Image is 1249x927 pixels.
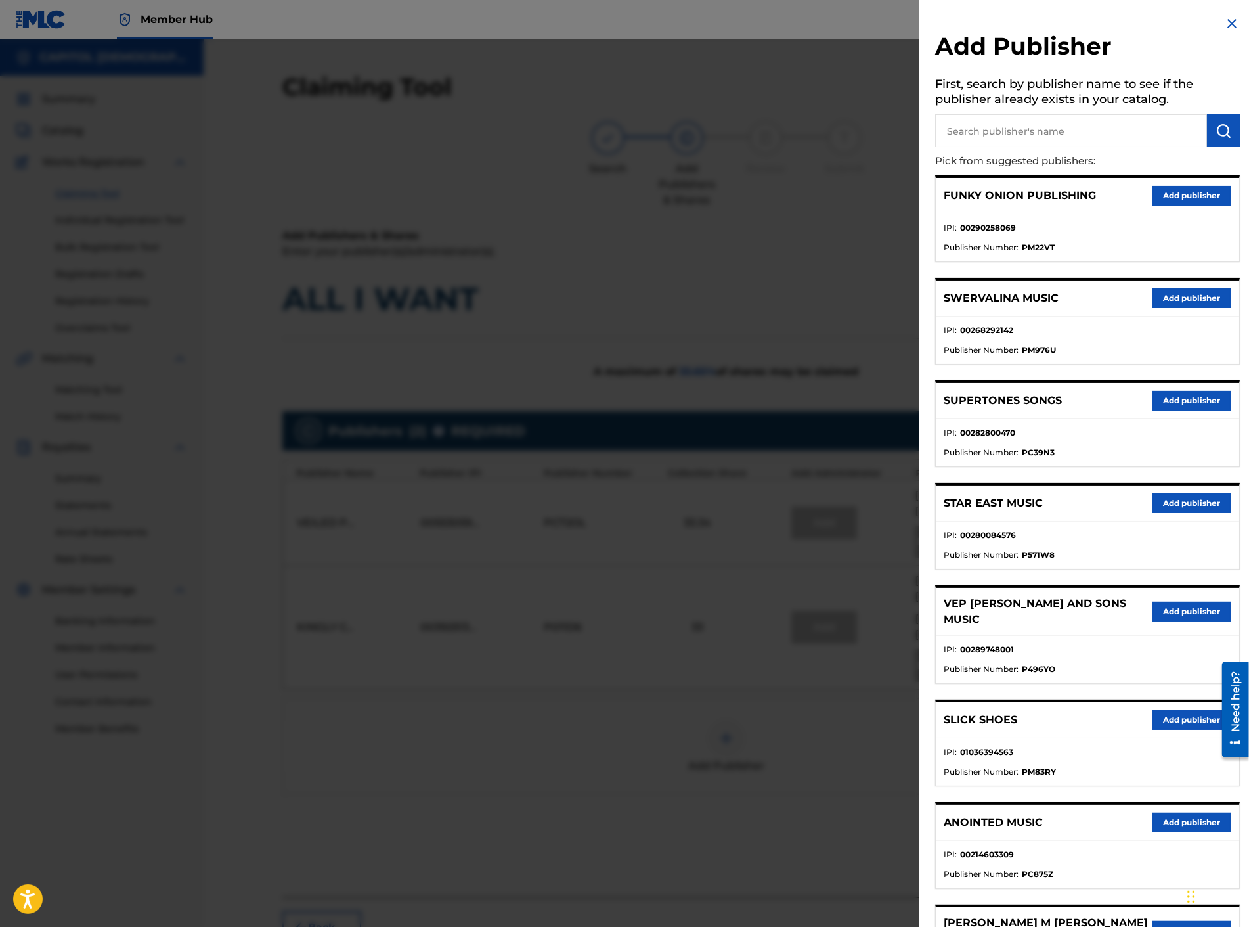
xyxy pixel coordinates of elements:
[1022,869,1053,880] strong: PC875Z
[141,12,213,27] span: Member Hub
[1152,813,1231,832] button: Add publisher
[935,73,1240,114] h5: First, search by publisher name to see if the publisher already exists in your catalog.
[1022,447,1055,459] strong: PC39N3
[944,766,1019,778] span: Publisher Number :
[944,712,1017,728] p: SLICK SHOES
[1216,123,1231,139] img: Search Works
[1183,864,1249,927] iframe: Chat Widget
[935,32,1240,65] h2: Add Publisher
[1152,186,1231,206] button: Add publisher
[1022,242,1055,254] strong: PM22VT
[960,644,1014,656] strong: 00289748001
[944,344,1019,356] span: Publisher Number :
[1022,549,1055,561] strong: P571W8
[944,530,957,541] span: IPI :
[16,10,66,29] img: MLC Logo
[944,290,1059,306] p: SWERVALINA MUSIC
[944,188,1096,204] p: FUNKY ONION PUBLISHING
[960,325,1013,336] strong: 00268292142
[960,427,1015,439] strong: 00282800470
[944,393,1062,409] p: SUPERTONES SONGS
[944,447,1019,459] span: Publisher Number :
[944,242,1019,254] span: Publisher Number :
[117,12,133,28] img: Top Rightsholder
[1152,602,1231,622] button: Add publisher
[944,495,1043,511] p: STAR EAST MUSIC
[1022,344,1056,356] strong: PM976U
[960,746,1013,758] strong: 01036394563
[960,849,1014,861] strong: 00214603309
[944,325,957,336] span: IPI :
[944,746,957,758] span: IPI :
[944,596,1152,627] p: VEP [PERSON_NAME] AND SONS MUSIC
[960,530,1016,541] strong: 00280084576
[935,114,1207,147] input: Search publisher's name
[944,869,1019,880] span: Publisher Number :
[960,222,1016,234] strong: 00290258069
[944,222,957,234] span: IPI :
[944,549,1019,561] span: Publisher Number :
[1152,288,1231,308] button: Add publisher
[1022,766,1056,778] strong: PM83RY
[1187,877,1195,916] div: Drag
[1022,664,1055,675] strong: P496YO
[944,427,957,439] span: IPI :
[944,664,1019,675] span: Publisher Number :
[944,815,1043,830] p: ANOINTED MUSIC
[1152,493,1231,513] button: Add publisher
[944,849,957,861] span: IPI :
[1152,710,1231,730] button: Add publisher
[935,147,1165,175] p: Pick from suggested publishers:
[944,644,957,656] span: IPI :
[1152,391,1231,411] button: Add publisher
[1212,656,1249,762] iframe: Resource Center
